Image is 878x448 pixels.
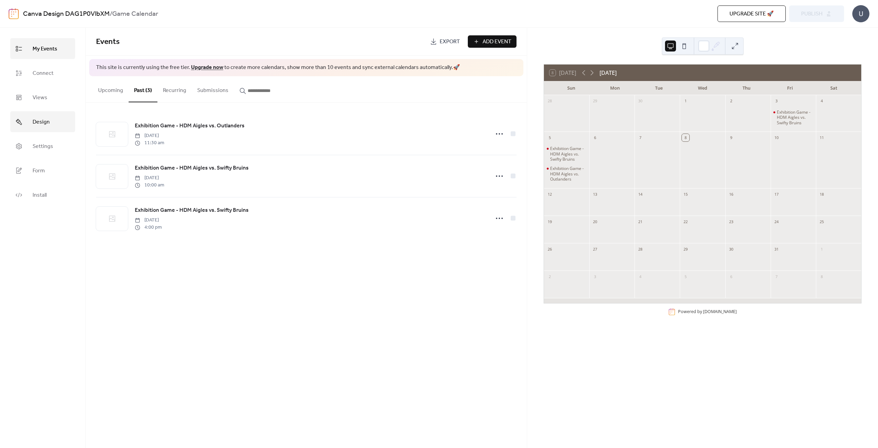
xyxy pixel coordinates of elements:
a: Export [425,35,465,48]
div: Tue [637,81,681,95]
div: 1 [682,97,689,105]
div: 6 [727,273,735,280]
div: 1 [818,245,826,253]
span: Exhibition Game - HDM Aigles vs. Outlanders [135,122,245,130]
div: 5 [546,134,554,141]
div: 8 [682,134,689,141]
img: logo [9,8,19,19]
div: 17 [773,191,780,198]
a: [DOMAIN_NAME] [703,309,737,315]
span: This site is currently using the free tier. to create more calendars, show more than 10 events an... [96,64,460,71]
div: 24 [773,218,780,226]
span: 10:00 am [135,182,164,189]
span: Views [33,92,47,103]
div: Exhibition Game - HDM Aigles vs. Swifty Bruins [777,110,813,126]
span: Connect [33,68,54,79]
div: 6 [591,134,599,141]
a: My Events [10,38,75,59]
span: Form [33,165,45,176]
span: Export [440,38,460,46]
span: Install [33,190,47,200]
b: / [110,8,112,21]
a: Exhibition Game - HDM Aigles vs. Swifty Bruins [135,206,249,215]
div: 21 [637,218,644,226]
div: 8 [818,273,826,280]
span: [DATE] [135,217,162,224]
div: 28 [546,97,554,105]
div: 14 [637,191,644,198]
a: Exhibition Game - HDM Aigles vs. Swifty Bruins [135,164,249,173]
div: 9 [727,134,735,141]
div: 27 [591,245,599,253]
div: Powered by [678,309,737,315]
div: 11 [818,134,826,141]
div: 22 [682,218,689,226]
div: 3 [773,97,780,105]
span: Upgrade site 🚀 [729,10,774,18]
span: [DATE] [135,132,164,139]
div: 18 [818,191,826,198]
span: Design [33,117,50,127]
div: 12 [546,191,554,198]
div: [DATE] [600,69,617,77]
div: Exhibition Game - HDM Aigles vs. Outlanders [550,166,586,182]
div: U [852,5,869,22]
div: Exhibition Game - HDM Aigles vs. Swifty Bruins [771,110,816,126]
span: Settings [33,141,53,152]
div: Thu [724,81,768,95]
a: Install [10,184,75,205]
div: Sun [549,81,593,95]
div: 31 [773,245,780,253]
span: My Events [33,44,57,54]
div: 23 [727,218,735,226]
span: [DATE] [135,174,164,182]
div: 4 [818,97,826,105]
span: 4:00 pm [135,224,162,231]
button: Upgrade site 🚀 [717,5,786,22]
span: Exhibition Game - HDM Aigles vs. Swifty Bruins [135,206,249,215]
div: 5 [682,273,689,280]
div: 30 [727,245,735,253]
span: Add Event [483,38,511,46]
div: Exhibition Game - HDM Aigles vs. Outlanders [544,166,589,182]
div: 2 [727,97,735,105]
button: Upcoming [93,76,129,102]
div: 20 [591,218,599,226]
a: Views [10,87,75,108]
div: 30 [637,97,644,105]
div: 26 [546,245,554,253]
div: Sat [812,81,856,95]
a: Upgrade now [191,62,223,73]
div: 3 [591,273,599,280]
b: Game Calendar [112,8,158,21]
a: Design [10,111,75,132]
div: Wed [681,81,725,95]
div: 10 [773,134,780,141]
div: 25 [818,218,826,226]
span: 11:30 am [135,139,164,147]
a: Connect [10,62,75,83]
div: 15 [682,191,689,198]
div: 29 [682,245,689,253]
a: Canva Design DAG1P0VlbXM [23,8,110,21]
button: Add Event [468,35,517,48]
div: 28 [637,245,644,253]
div: 2 [546,273,554,280]
div: 16 [727,191,735,198]
div: Exhibition Game - HDM Aigles vs. Swifty Bruins [544,146,589,162]
div: 29 [591,97,599,105]
div: Fri [768,81,812,95]
button: Past (3) [129,76,157,102]
button: Submissions [192,76,234,102]
div: 4 [637,273,644,280]
button: Recurring [157,76,192,102]
a: Form [10,160,75,181]
div: Exhibition Game - HDM Aigles vs. Swifty Bruins [550,146,586,162]
div: 13 [591,191,599,198]
span: Events [96,34,120,49]
div: Mon [593,81,637,95]
div: 7 [773,273,780,280]
a: Exhibition Game - HDM Aigles vs. Outlanders [135,122,245,130]
div: 7 [637,134,644,141]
